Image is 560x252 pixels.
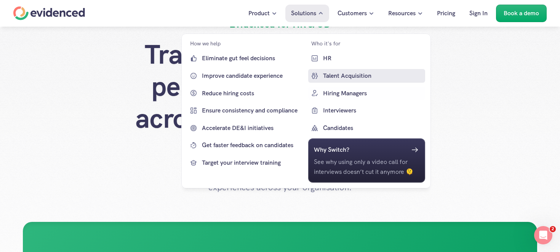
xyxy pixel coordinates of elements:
[469,8,488,18] p: Sign In
[308,104,425,117] a: Interviewers
[308,86,425,100] a: Hiring Managers
[308,121,425,135] a: Candidates
[202,158,302,168] p: Target your interview training
[202,71,302,81] p: Improve candidate experience
[202,106,302,116] p: Ensure consistency and compliance
[202,140,302,150] p: Get faster feedback on candidates
[308,138,425,182] a: Why Switch?See why using only a video call for interviews doesn’t cut it anymore 🫠
[308,51,425,65] a: HR
[202,123,302,133] p: Accelerate DE&I initiatives
[314,157,419,177] p: See why using only a video call for interviews doesn’t cut it anymore 🫠
[190,39,221,48] p: How we help
[323,88,423,98] p: Hiring Managers
[496,5,547,22] a: Book a demo
[338,8,367,18] p: Customers
[187,138,304,152] a: Get faster feedback on candidates
[464,5,493,22] a: Sign In
[202,88,302,98] p: Reduce hiring costs
[323,71,423,81] p: Talent Acquisition
[187,69,304,83] a: Improve candidate experience
[314,145,349,155] h6: Why Switch?
[308,69,425,83] a: Talent Acquisition
[187,121,304,135] a: Accelerate DE&I initiatives
[187,86,304,100] a: Reduce hiring costs
[550,226,556,232] span: 2
[323,106,423,116] p: Interviewers
[431,5,461,22] a: Pricing
[202,53,302,63] p: Eliminate gut feel decisions
[504,8,539,18] p: Book a demo
[187,156,304,170] a: Target your interview training
[437,8,455,18] p: Pricing
[128,39,432,135] h1: Training, compliance & performance tracking across your hiring teams
[388,8,416,18] p: Resources
[311,39,340,48] p: Who it's for
[13,6,85,20] a: Home
[534,226,552,244] iframe: Intercom live chat
[323,123,423,133] p: Candidates
[187,51,304,65] a: Eliminate gut feel decisions
[187,104,304,117] a: Ensure consistency and compliance
[248,8,270,18] p: Product
[323,53,423,63] p: HR
[291,8,316,18] p: Solutions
